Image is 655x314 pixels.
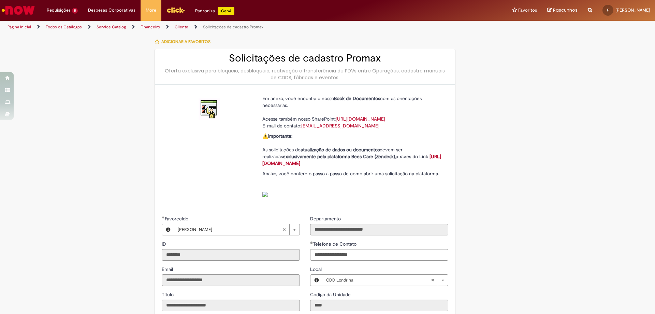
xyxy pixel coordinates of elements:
p: +GenAi [218,7,234,15]
input: Telefone de Contato [310,249,448,261]
a: [EMAIL_ADDRESS][DOMAIN_NAME] [301,123,379,129]
ul: Trilhas de página [5,21,432,33]
a: [URL][DOMAIN_NAME] [336,116,385,122]
span: Rascunhos [553,7,578,13]
label: Somente leitura - Departamento [310,215,342,222]
span: 5 [72,8,78,14]
span: Somente leitura - Email [162,266,174,272]
span: Necessários - Favorecido [165,216,190,222]
input: Código da Unidade [310,300,448,311]
span: [PERSON_NAME] [615,7,650,13]
button: Local, Visualizar este registro CDD Londrina [310,275,323,286]
span: Telefone de Contato [313,241,358,247]
button: Adicionar a Favoritos [155,35,214,49]
span: [PERSON_NAME] [178,224,282,235]
strong: Importante: [268,133,292,139]
input: Departamento [310,224,448,235]
span: Obrigatório Preenchido [162,216,165,219]
strong: atualização de dados ou documentos [301,147,380,153]
p: ⚠️ As solicitações de devem ser realizadas atraves do Link [262,133,443,167]
input: Título [162,300,300,311]
span: Obrigatório Preenchido [310,241,313,244]
span: Requisições [47,7,71,14]
span: Favoritos [518,7,537,14]
span: CDD Londrina [326,275,431,286]
input: Email [162,274,300,286]
a: Rascunhos [547,7,578,14]
a: Todos os Catálogos [46,24,82,30]
abbr: Limpar campo Local [427,275,438,286]
img: sys_attachment.do [262,192,268,197]
a: Financeiro [141,24,160,30]
a: Solicitações de cadastro Promax [203,24,263,30]
a: [URL][DOMAIN_NAME] [262,153,441,166]
p: Abaixo, você confere o passo a passo de como abrir uma solicitação na plataforma. [262,170,443,197]
p: Em anexo, você encontra o nosso com as orientações necessárias. Acesse também nosso SharePoint: E... [262,95,443,129]
h2: Solicitações de cadastro Promax [162,53,448,64]
input: ID [162,249,300,261]
button: Favorecido, Visualizar este registro Igor Polonio Fonseca [162,224,174,235]
img: ServiceNow [1,3,36,17]
span: Somente leitura - Título [162,291,175,298]
strong: exclusivamente pela plataforma Bees Care (Zendesk), [283,153,396,160]
span: Somente leitura - ID [162,241,168,247]
span: Local [310,266,323,272]
label: Somente leitura - Título [162,291,175,298]
a: CDD LondrinaLimpar campo Local [323,275,448,286]
div: Oferta exclusiva para bloqueio, desbloqueio, reativação e transferência de PDVs entre Operações, ... [162,67,448,81]
div: Padroniza [195,7,234,15]
span: More [146,7,156,14]
span: Despesas Corporativas [88,7,135,14]
abbr: Limpar campo Favorecido [279,224,289,235]
label: Somente leitura - ID [162,241,168,247]
span: Somente leitura - Departamento [310,216,342,222]
a: Service Catalog [97,24,126,30]
a: Cliente [175,24,188,30]
img: click_logo_yellow_360x200.png [166,5,185,15]
strong: Book de Documentos [334,95,380,101]
a: [PERSON_NAME]Limpar campo Favorecido [174,224,300,235]
img: Solicitações de cadastro Promax [199,98,220,120]
span: Somente leitura - Código da Unidade [310,291,352,298]
span: Adicionar a Favoritos [161,39,210,44]
label: Somente leitura - Email [162,266,174,273]
label: Somente leitura - Código da Unidade [310,291,352,298]
a: Página inicial [8,24,31,30]
span: IF [607,8,609,12]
